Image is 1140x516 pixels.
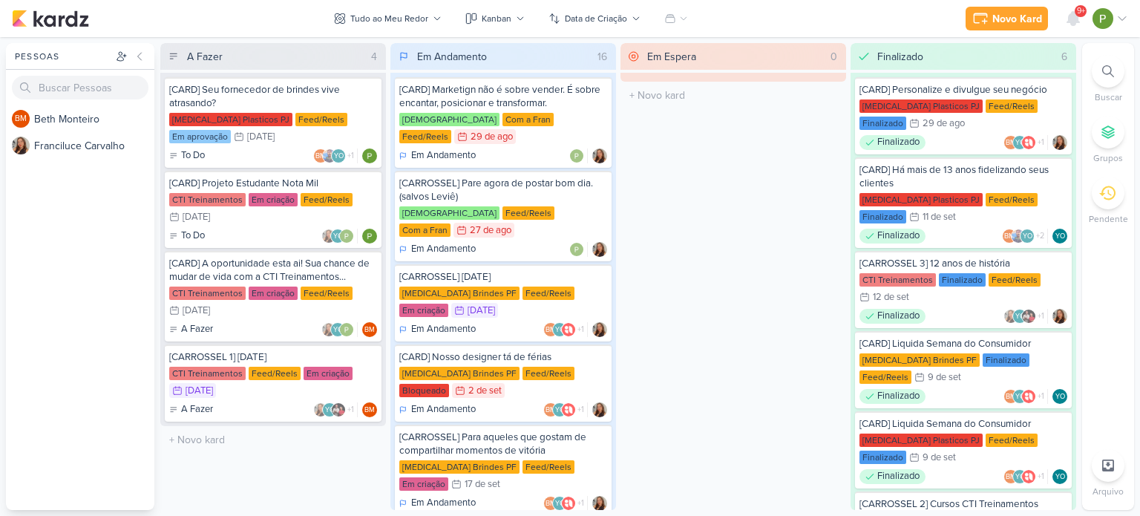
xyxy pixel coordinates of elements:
[1003,309,1018,324] img: Franciluce Carvalho
[362,322,377,337] div: Beth Monteiro
[169,130,231,143] div: Em aprovação
[592,49,613,65] div: 16
[1015,140,1025,147] p: YO
[561,322,576,337] img: Allegra Plásticos e Brindes Personalizados
[1052,389,1067,404] div: Responsável: Yasmin Oliveira
[877,389,920,404] p: Finalizado
[1089,212,1128,226] p: Pendente
[331,402,346,417] img: cti direção
[1093,151,1123,165] p: Grupos
[315,153,326,160] p: BM
[1052,469,1067,484] div: Yasmin Oliveira
[592,402,607,417] div: Responsável: Franciluce Carvalho
[877,49,923,65] div: Finalizado
[1052,309,1067,324] div: Responsável: Franciluce Carvalho
[1006,474,1016,481] p: BM
[321,322,336,337] img: Franciluce Carvalho
[552,496,567,511] div: Yasmin Oliveira
[411,242,476,257] p: Em Andamento
[399,402,476,417] div: Em Andamento
[569,242,588,257] div: Colaboradores: Paloma Paixão Designer
[859,451,906,464] div: Finalizado
[1020,229,1035,244] div: Yasmin Oliveira
[399,223,451,237] div: Com a Fran
[1092,485,1124,498] p: Arquivo
[313,148,358,163] div: Colaboradores: Beth Monteiro, Guilherme Savio, Yasmin Oliveira, Allegra Plásticos e Brindes Perso...
[364,407,375,414] p: BM
[339,229,354,244] img: Paloma Paixão Designer
[163,429,383,451] input: + Novo kard
[576,404,584,416] span: +1
[1055,393,1065,401] p: YO
[543,402,558,417] div: Beth Monteiro
[34,138,154,154] div: F r a n c i l u c e C a r v a l h o
[362,402,377,417] div: Beth Monteiro
[1055,474,1065,481] p: YO
[181,322,213,337] p: A Fazer
[592,402,607,417] img: Franciluce Carvalho
[1021,389,1036,404] img: Allegra Plásticos e Brindes Personalizados
[169,229,205,244] div: To Do
[1095,91,1122,104] p: Buscar
[1055,233,1065,241] p: YO
[399,304,448,317] div: Em criação
[169,148,205,163] div: To Do
[362,322,377,337] div: Responsável: Beth Monteiro
[546,500,556,508] p: BM
[1003,469,1048,484] div: Colaboradores: Beth Monteiro, Yasmin Oliveira, Allegra Plásticos e Brindes Personalizados, Paloma...
[12,50,113,63] div: Pessoas
[1035,230,1044,242] span: +2
[592,148,607,163] img: Franciluce Carvalho
[1021,309,1036,324] img: cti direção
[989,273,1041,287] div: Feed/Reels
[399,350,607,364] div: [CARD] Nosso designer tá de férias
[1002,229,1017,244] div: Beth Monteiro
[859,353,980,367] div: [MEDICAL_DATA] Brindes PF
[1021,469,1036,484] img: Allegra Plásticos e Brindes Personalizados
[1052,309,1067,324] img: Franciluce Carvalho
[592,148,607,163] div: Responsável: Franciluce Carvalho
[169,113,292,126] div: [MEDICAL_DATA] Plasticos PJ
[364,327,375,334] p: BM
[362,229,377,244] img: Paloma Paixão Designer
[313,402,328,417] img: Franciluce Carvalho
[859,83,1067,97] div: [CARD] Personalize e divulgue seu negócio
[169,193,246,206] div: CTI Treinamentos
[1012,135,1027,150] div: Yasmin Oliveira
[322,148,337,163] img: Guilherme Savio
[859,337,1067,350] div: [CARD] Liquida Semana do Consumidor
[939,273,986,287] div: Finalizado
[1003,389,1018,404] div: Beth Monteiro
[1052,229,1067,244] div: Yasmin Oliveira
[877,135,920,150] p: Finalizado
[1036,310,1044,322] span: +1
[1003,135,1018,150] div: Beth Monteiro
[1011,229,1026,244] img: Guilherme Savio
[411,496,476,511] p: Em Andamento
[169,257,377,284] div: [CARD] A oportunidade esta ai! Sua chance de mudar de vida com a CTI Treinamentos...
[877,469,920,484] p: Finalizado
[468,386,502,396] div: 2 de set
[986,193,1038,206] div: Feed/Reels
[592,322,607,337] img: Franciluce Carvalho
[1003,135,1048,150] div: Colaboradores: Beth Monteiro, Yasmin Oliveira, Allegra Plásticos e Brindes Personalizados, Paloma...
[399,287,520,300] div: [MEDICAL_DATA] Brindes PF
[592,242,607,257] img: Franciluce Carvalho
[543,496,558,511] div: Beth Monteiro
[983,353,1029,367] div: Finalizado
[321,229,336,244] img: Franciluce Carvalho
[522,287,574,300] div: Feed/Reels
[399,431,607,457] div: [CARROSSEL] Para aqueles que gostam de compartilhar momentos de vitória
[502,206,554,220] div: Feed/Reels
[322,402,337,417] div: Yasmin Oliveira
[561,496,576,511] img: Allegra Plásticos e Brindes Personalizados
[399,130,451,143] div: Feed/Reels
[1004,233,1015,241] p: BM
[859,229,926,244] div: Finalizado
[825,49,843,65] div: 0
[923,453,956,463] div: 9 de set
[1036,137,1044,148] span: +1
[992,11,1042,27] div: Novo Kard
[247,132,275,142] div: [DATE]
[12,76,148,99] input: Buscar Pessoas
